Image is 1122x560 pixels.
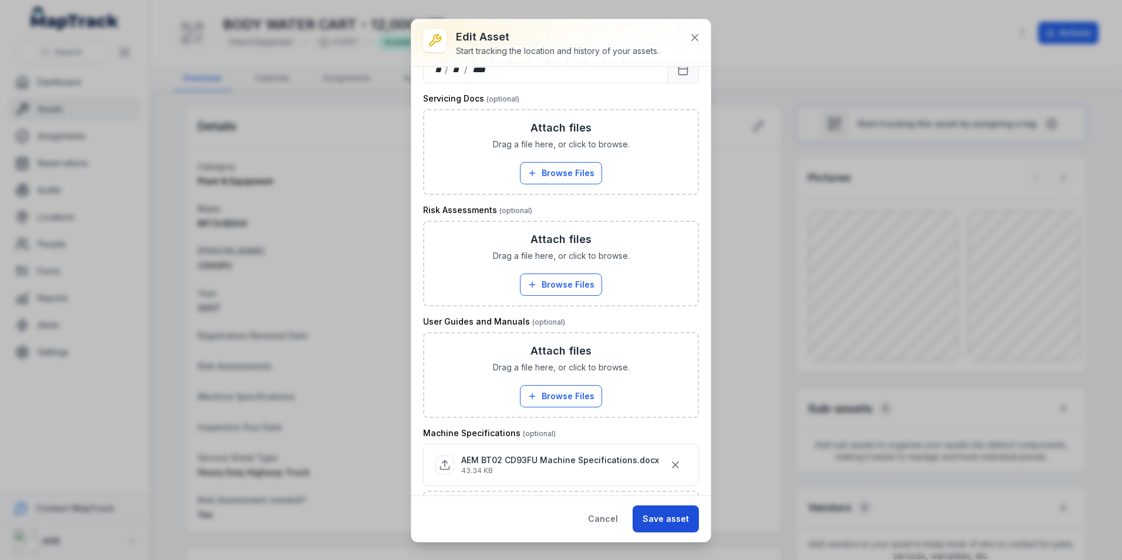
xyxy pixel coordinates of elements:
[423,316,565,328] label: User Guides and Manuals
[468,64,490,76] div: year,
[456,29,659,45] h3: Edit asset
[456,45,659,57] div: Start tracking the location and history of your assets.
[520,274,602,296] button: Browse Files
[449,64,465,76] div: month,
[530,343,592,359] h3: Attach files
[633,505,699,532] button: Save asset
[530,120,592,136] h3: Attach files
[423,93,519,104] label: Servicing Docs
[493,362,630,373] span: Drag a file here, or click to browse.
[445,64,449,76] div: /
[464,64,468,76] div: /
[433,64,445,76] div: day,
[520,162,602,184] button: Browse Files
[423,427,556,439] label: Machine Specifications
[461,454,659,466] p: AEM BT02 CD93FU Machine Specifications.docx
[493,250,630,262] span: Drag a file here, or click to browse.
[578,505,628,532] button: Cancel
[667,56,699,83] button: Calendar
[423,204,532,216] label: Risk Assessments
[461,466,659,475] p: 43.34 KB
[530,231,592,248] h3: Attach files
[493,139,630,150] span: Drag a file here, or click to browse.
[520,385,602,407] button: Browse Files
